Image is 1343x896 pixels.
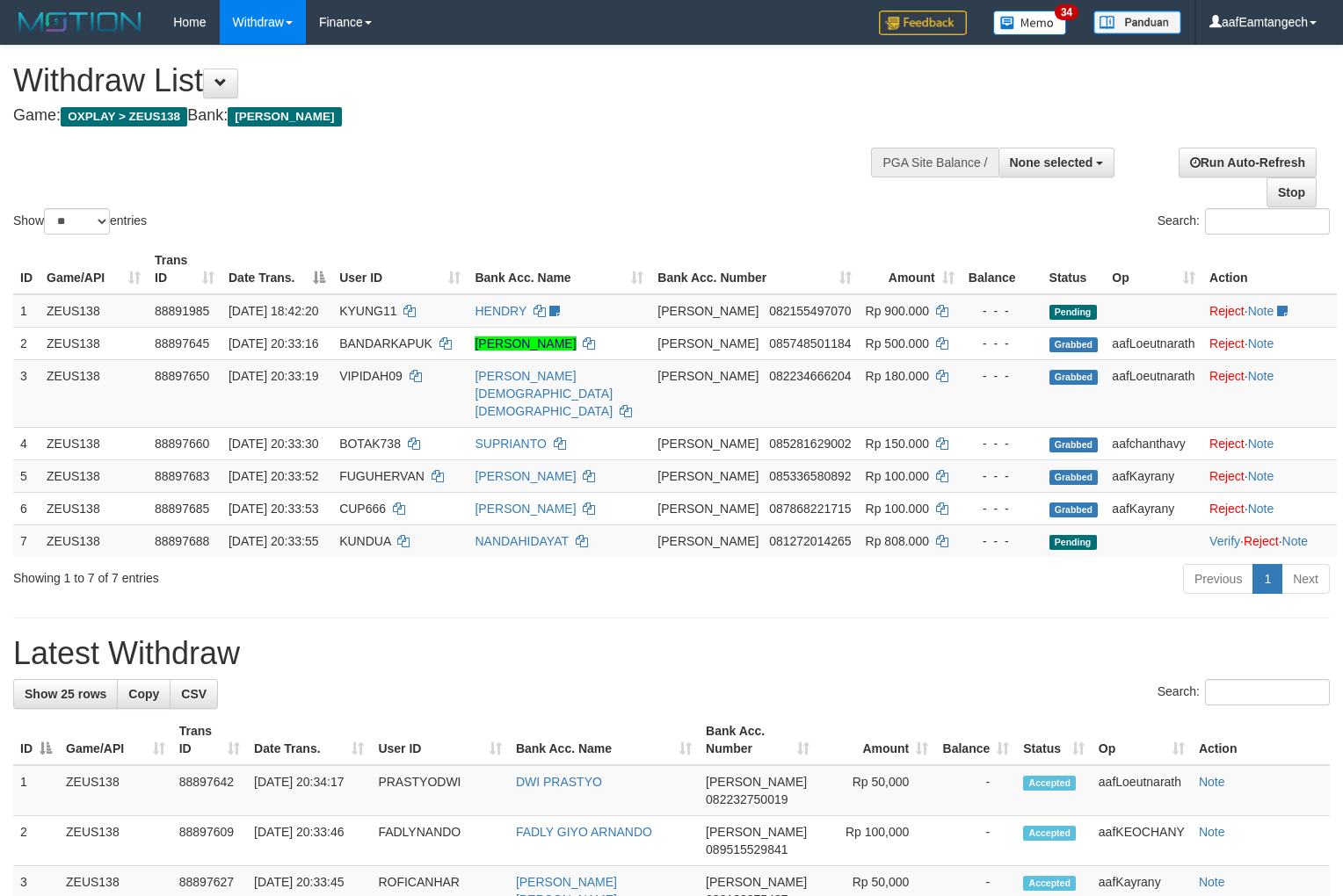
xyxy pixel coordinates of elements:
[1049,370,1099,385] span: Grabbed
[13,9,147,35] img: MOTION_logo.png
[229,304,318,318] span: [DATE] 18:42:20
[229,534,318,548] span: [DATE] 20:33:55
[155,534,209,548] span: 88897688
[706,875,807,889] span: [PERSON_NAME]
[769,336,851,350] span: Copy 085748501184 to clipboard
[339,304,396,318] span: KYUNG11
[13,715,59,765] th: ID: activate to sort column descending
[25,687,106,701] span: Show 25 rows
[706,775,807,789] span: [PERSON_NAME]
[13,294,40,328] td: 1
[172,816,247,866] td: 88897609
[475,336,576,350] a: [PERSON_NAME]
[1049,470,1099,485] span: Grabbed
[1205,679,1330,705] input: Search:
[155,304,209,318] span: 88891985
[769,304,851,318] span: Copy 082155497070 to clipboard
[1049,535,1097,550] span: Pending
[935,765,1016,816] td: -
[13,562,547,587] div: Showing 1 to 7 of 7 entries
[1209,502,1245,516] a: Reject
[1158,679,1330,705] label: Search:
[221,244,332,294] th: Date Trans.: activate to sort column descending
[59,816,172,866] td: ZEUS138
[13,765,59,816] td: 1
[13,208,147,235] label: Show entries
[866,469,929,483] span: Rp 100.000
[706,825,807,839] span: [PERSON_NAME]
[657,534,759,548] span: [PERSON_NAME]
[866,369,929,383] span: Rp 180.000
[657,502,759,516] span: [PERSON_NAME]
[40,524,148,557] td: ZEUS138
[155,369,209,383] span: 88897650
[817,765,935,816] td: Rp 50,000
[1202,492,1337,524] td: ·
[59,715,172,765] th: Game/API: activate to sort column ascending
[40,459,148,492] td: ZEUS138
[13,107,878,125] h4: Game: Bank:
[155,469,209,483] span: 88897683
[969,500,1035,517] div: - - -
[1209,369,1245,383] a: Reject
[859,244,962,294] th: Amount: activate to sort column ascending
[817,715,935,765] th: Amount: activate to sort column ascending
[148,244,221,294] th: Trans ID: activate to sort column ascending
[1016,715,1092,765] th: Status: activate to sort column ascending
[1049,437,1099,452] span: Grabbed
[1205,208,1330,235] input: Search:
[13,327,40,359] td: 2
[468,244,650,294] th: Bank Acc. Name: activate to sort column ascending
[935,816,1016,866] td: -
[13,359,40,427] td: 3
[40,244,148,294] th: Game/API: activate to sort column ascending
[657,304,759,318] span: [PERSON_NAME]
[866,437,929,451] span: Rp 150.000
[1183,564,1253,594] a: Previous
[1199,775,1225,789] a: Note
[1248,304,1274,318] a: Note
[657,369,759,383] span: [PERSON_NAME]
[1202,427,1337,459] td: ·
[170,679,218,709] a: CSV
[1049,502,1099,517] span: Grabbed
[247,816,371,866] td: [DATE] 20:33:46
[1199,875,1225,889] a: Note
[155,502,209,516] span: 88897685
[1209,437,1245,451] a: Reject
[871,148,998,177] div: PGA Site Balance /
[1092,765,1192,816] td: aafLoeutnarath
[1209,534,1240,548] a: Verify
[59,765,172,816] td: ZEUS138
[475,304,526,318] a: HENDRY
[1199,825,1225,839] a: Note
[1244,534,1279,548] a: Reject
[117,679,171,709] a: Copy
[1202,524,1337,557] td: · ·
[509,715,699,765] th: Bank Acc. Name: activate to sort column ascending
[1092,816,1192,866] td: aafKEOCHANY
[181,687,207,701] span: CSV
[650,244,858,294] th: Bank Acc. Number: activate to sort column ascending
[40,492,148,524] td: ZEUS138
[13,492,40,524] td: 6
[1202,359,1337,427] td: ·
[172,715,247,765] th: Trans ID: activate to sort column ascending
[969,532,1035,550] div: - - -
[866,304,929,318] span: Rp 900.000
[706,792,788,806] span: Copy 082232750019 to clipboard
[229,469,318,483] span: [DATE] 20:33:52
[155,336,209,350] span: 88897645
[1179,148,1317,177] a: Run Auto-Refresh
[769,534,851,548] span: Copy 081272014265 to clipboard
[1023,776,1076,791] span: Accepted
[339,469,425,483] span: FUGUHERVAN
[172,765,247,816] td: 88897642
[1092,715,1192,765] th: Op: activate to sort column ascending
[969,302,1035,320] div: - - -
[40,327,148,359] td: ZEUS138
[475,469,576,483] a: [PERSON_NAME]
[475,502,576,516] a: [PERSON_NAME]
[706,842,788,856] span: Copy 089515529841 to clipboard
[1055,4,1078,20] span: 34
